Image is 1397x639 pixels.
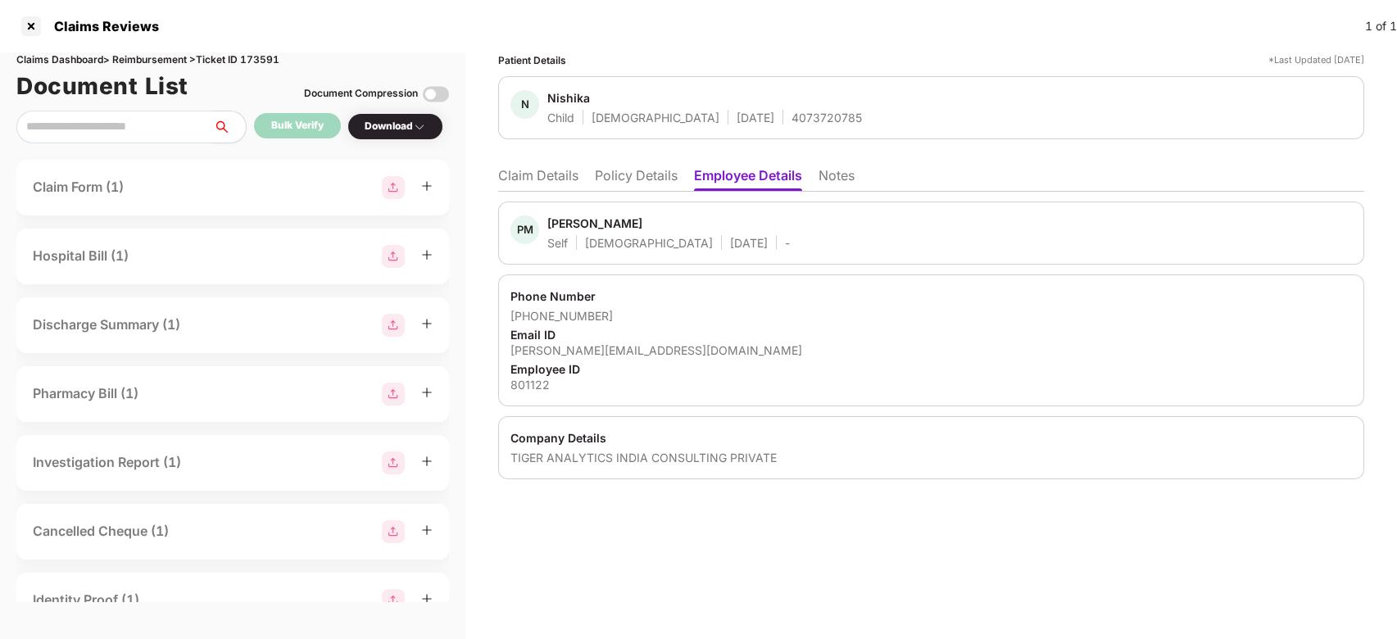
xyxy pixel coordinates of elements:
[421,524,433,536] span: plus
[547,90,590,106] div: Nishika
[819,167,855,191] li: Notes
[413,120,426,134] img: svg+xml;base64,PHN2ZyBpZD0iRHJvcGRvd24tMzJ4MzIiIHhtbG5zPSJodHRwOi8vd3d3LnczLm9yZy8yMDAwL3N2ZyIgd2...
[1268,52,1364,68] div: *Last Updated [DATE]
[1365,17,1397,35] div: 1 of 1
[212,111,247,143] button: search
[382,245,405,268] img: svg+xml;base64,PHN2ZyBpZD0iR3JvdXBfMjg4MTMiIGRhdGEtbmFtZT0iR3JvdXAgMjg4MTMiIHhtbG5zPSJodHRwOi8vd3...
[304,86,418,102] div: Document Compression
[730,235,768,251] div: [DATE]
[547,235,568,251] div: Self
[785,235,790,251] div: -
[694,167,802,191] li: Employee Details
[421,455,433,467] span: plus
[33,452,181,473] div: Investigation Report (1)
[595,167,678,191] li: Policy Details
[382,520,405,543] img: svg+xml;base64,PHN2ZyBpZD0iR3JvdXBfMjg4MTMiIGRhdGEtbmFtZT0iR3JvdXAgMjg4MTMiIHhtbG5zPSJodHRwOi8vd3...
[510,377,1352,392] div: 801122
[382,176,405,199] img: svg+xml;base64,PHN2ZyBpZD0iR3JvdXBfMjg4MTMiIGRhdGEtbmFtZT0iR3JvdXAgMjg4MTMiIHhtbG5zPSJodHRwOi8vd3...
[423,81,449,107] img: svg+xml;base64,PHN2ZyBpZD0iVG9nZ2xlLTMyeDMyIiB4bWxucz0iaHR0cDovL3d3dy53My5vcmcvMjAwMC9zdmciIHdpZH...
[33,521,169,542] div: Cancelled Cheque (1)
[498,52,566,68] div: Patient Details
[16,52,449,68] div: Claims Dashboard > Reimbursement > Ticket ID 173591
[382,314,405,337] img: svg+xml;base64,PHN2ZyBpZD0iR3JvdXBfMjg4MTMiIGRhdGEtbmFtZT0iR3JvdXAgMjg4MTMiIHhtbG5zPSJodHRwOi8vd3...
[382,451,405,474] img: svg+xml;base64,PHN2ZyBpZD0iR3JvdXBfMjg4MTMiIGRhdGEtbmFtZT0iR3JvdXAgMjg4MTMiIHhtbG5zPSJodHRwOi8vd3...
[498,167,578,191] li: Claim Details
[547,215,642,231] div: [PERSON_NAME]
[547,110,574,125] div: Child
[510,342,1352,358] div: [PERSON_NAME][EMAIL_ADDRESS][DOMAIN_NAME]
[510,361,1352,377] div: Employee ID
[33,177,124,197] div: Claim Form (1)
[382,589,405,612] img: svg+xml;base64,PHN2ZyBpZD0iR3JvdXBfMjg4MTMiIGRhdGEtbmFtZT0iR3JvdXAgMjg4MTMiIHhtbG5zPSJodHRwOi8vd3...
[421,318,433,329] span: plus
[592,110,719,125] div: [DEMOGRAPHIC_DATA]
[510,215,539,244] div: PM
[33,590,139,610] div: Identity Proof (1)
[16,68,188,104] h1: Document List
[271,118,324,134] div: Bulk Verify
[33,246,129,266] div: Hospital Bill (1)
[44,18,159,34] div: Claims Reviews
[421,593,433,605] span: plus
[212,120,246,134] span: search
[365,119,426,134] div: Download
[510,450,1352,465] div: TIGER ANALYTICS INDIA CONSULTING PRIVATE
[382,383,405,406] img: svg+xml;base64,PHN2ZyBpZD0iR3JvdXBfMjg4MTMiIGRhdGEtbmFtZT0iR3JvdXAgMjg4MTMiIHhtbG5zPSJodHRwOi8vd3...
[791,110,862,125] div: 4073720785
[510,430,1352,446] div: Company Details
[510,90,539,119] div: N
[510,327,1352,342] div: Email ID
[421,249,433,261] span: plus
[585,235,713,251] div: [DEMOGRAPHIC_DATA]
[421,180,433,192] span: plus
[510,308,1352,324] div: [PHONE_NUMBER]
[421,387,433,398] span: plus
[737,110,774,125] div: [DATE]
[33,383,138,404] div: Pharmacy Bill (1)
[33,315,180,335] div: Discharge Summary (1)
[510,288,1352,304] div: Phone Number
